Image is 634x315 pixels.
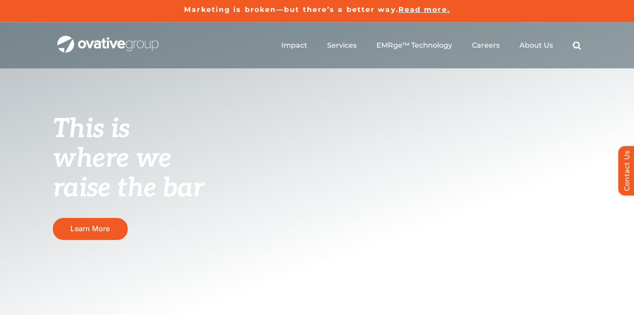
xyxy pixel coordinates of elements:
[520,41,553,50] a: About Us
[281,31,581,60] nav: Menu
[573,41,581,50] a: Search
[184,5,398,14] a: Marketing is broken—but there’s a better way.
[70,225,110,233] span: Learn More
[57,35,158,43] a: OG_Full_horizontal_WHT
[281,41,307,50] a: Impact
[398,5,450,14] a: Read more.
[327,41,357,50] a: Services
[53,143,204,204] span: where we raise the bar
[472,41,500,50] a: Careers
[53,113,129,145] span: This is
[376,41,452,50] a: EMRge™ Technology
[53,218,128,240] a: Learn More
